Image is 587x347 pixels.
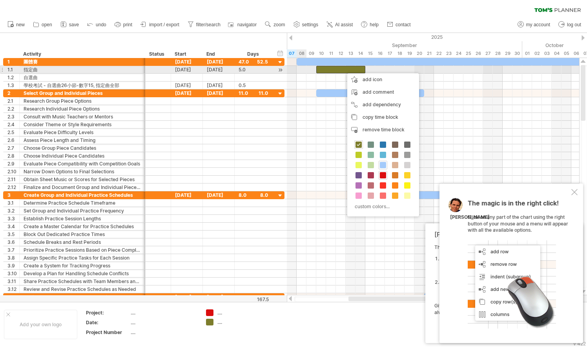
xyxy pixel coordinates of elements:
[69,22,79,27] span: save
[7,262,19,269] div: 3.9
[561,49,571,58] div: Sunday, 5 October 2025
[24,183,141,191] div: Finalize and Document Group and Individual Piece Selections
[86,309,129,316] div: Project:
[7,113,19,120] div: 2.3
[24,113,141,120] div: Consult with Music Teachers or Mentors
[196,22,221,27] span: filter/search
[522,49,532,58] div: Wednesday, 1 October 2025
[512,49,522,58] div: Tuesday, 30 September 2025
[203,66,235,73] div: [DATE]
[7,285,19,293] div: 3.12
[4,310,77,339] div: Add your own logo
[363,127,405,133] span: remove time block
[58,20,81,30] a: save
[217,319,260,325] div: ....
[473,49,483,58] div: Friday, 26 September 2025
[203,293,235,301] div: [DATE]
[7,293,19,301] div: 4
[7,223,19,230] div: 3.4
[434,231,570,238] div: [PERSON_NAME] AI-assistant
[7,207,19,214] div: 3.2
[171,191,203,199] div: [DATE]
[326,49,336,58] div: Thursday, 11 September 2025
[86,329,129,336] div: Project Number
[346,49,355,58] div: Saturday, 13 September 2025
[16,22,25,27] span: new
[237,22,257,27] span: navigator
[542,49,552,58] div: Friday, 3 October 2025
[24,58,141,65] div: 團體賽
[24,66,141,73] div: 指定曲
[7,144,19,152] div: 2.7
[31,20,55,30] a: open
[7,160,19,167] div: 2.9
[7,66,19,73] div: 1.1
[227,20,259,30] a: navigator
[175,50,198,58] div: Start
[526,22,550,27] span: my account
[42,22,52,27] span: open
[396,22,411,27] span: contact
[355,49,365,58] div: Sunday, 14 September 2025
[463,49,473,58] div: Thursday, 25 September 2025
[567,22,581,27] span: log out
[24,97,141,105] div: Research Group Piece Options
[24,199,141,207] div: Determine Practice Schedule Timeframe
[347,73,419,86] div: add icon
[24,152,141,160] div: Choose Individual Piece Candidates
[532,49,542,58] div: Thursday, 2 October 2025
[7,199,19,207] div: 3.1
[273,22,285,27] span: zoom
[277,66,284,74] div: scroll to activity
[336,49,346,58] div: Friday, 12 September 2025
[483,49,493,58] div: Saturday, 27 September 2025
[203,58,235,65] div: [DATE]
[24,246,141,254] div: Prioritize Practice Sessions Based on Piece Complexity
[235,296,269,302] div: 167.5
[217,309,260,316] div: ....
[123,22,132,27] span: print
[347,86,419,98] div: add comment
[24,129,141,136] div: Evaluate Piece Difficulty Levels
[7,89,19,97] div: 2
[306,49,316,58] div: Tuesday, 9 September 2025
[24,270,141,277] div: Develop a Plan for Handling Schedule Conflicts
[7,136,19,144] div: 2.6
[302,22,318,27] span: settings
[24,191,141,199] div: Create Group and Individual Practice Schedules
[5,20,27,30] a: new
[24,285,141,293] div: Review and Revise Practice Schedules as Needed
[516,20,552,30] a: my account
[503,49,512,58] div: Monday, 29 September 2025
[7,176,19,183] div: 2.11
[444,49,454,58] div: Tuesday, 23 September 2025
[7,215,19,222] div: 3.3
[7,152,19,160] div: 2.8
[239,293,268,301] div: 15.0
[239,191,268,199] div: 8.0
[171,66,203,73] div: [DATE]
[324,20,355,30] a: AI assist
[24,136,141,144] div: Assess Piece Length and Timing
[228,41,522,49] div: September 2025
[24,262,141,269] div: Create a System for Tracking Progress
[370,22,379,27] span: help
[24,223,141,230] div: Create a Master Calendar for Practice Schedules
[571,49,581,58] div: Monday, 6 October 2025
[24,144,141,152] div: Choose Group Piece Candidates
[7,278,19,285] div: 3.11
[24,105,141,113] div: Research Individual Piece Options
[7,238,19,246] div: 3.6
[7,121,19,128] div: 2.4
[552,49,561,58] div: Saturday, 4 October 2025
[239,58,268,65] div: 47.0
[24,160,141,167] div: Evaluate Piece Compatibility with Competition Goals
[239,89,268,97] div: 11.0
[24,231,141,238] div: Block Out Dedicated Practice Times
[171,82,203,89] div: [DATE]
[139,20,182,30] a: import / export
[239,66,268,73] div: 5.0
[335,22,353,27] span: AI assist
[573,341,586,347] div: v 422
[7,254,19,262] div: 3.8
